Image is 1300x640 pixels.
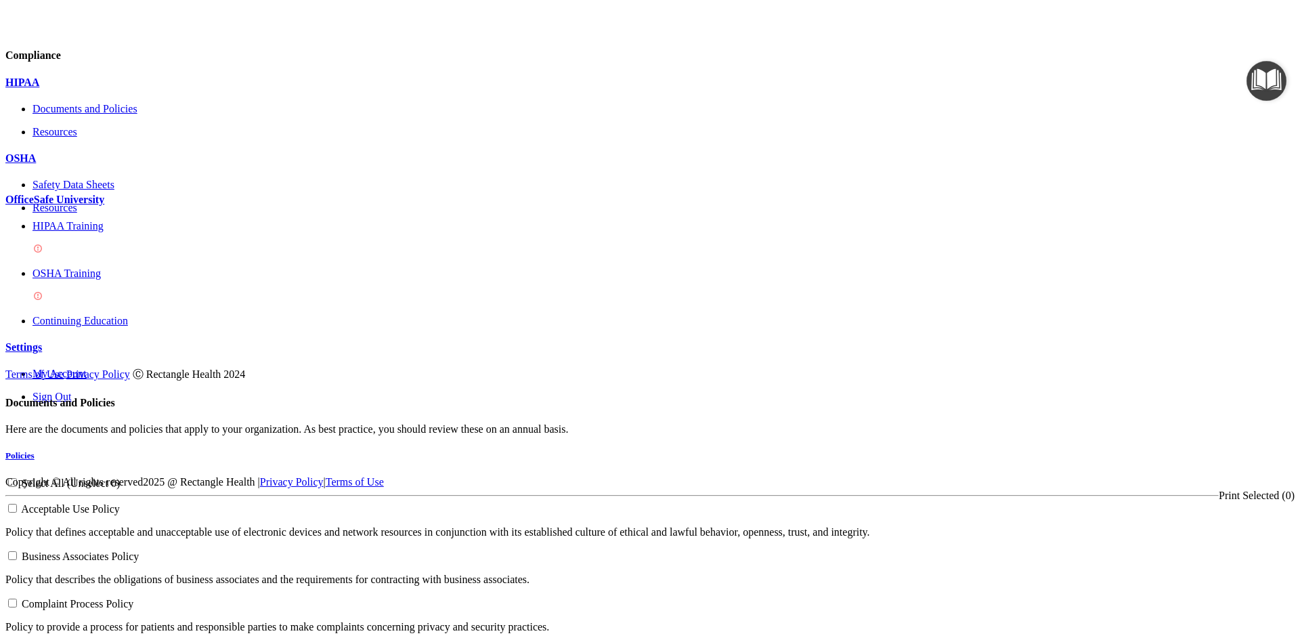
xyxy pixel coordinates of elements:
button: Open Resource Center [1247,61,1286,101]
a: Safety Data Sheets [32,179,1295,191]
a: Terms of Use [5,368,64,380]
a: Sign Out [32,391,1295,403]
p: HIPAA Training [32,220,1295,232]
span: Complaint Process Policy [22,598,133,610]
span: Acceptable Use Policy [21,503,120,515]
p: Policy to provide a process for patients and responsible parties to make complaints concerning pr... [5,621,1295,633]
div: Copyright © All rights reserved 2025 @ Rectangle Health | | [5,476,1295,488]
a: OfficeSafe University [5,194,1295,206]
span: Business Associates Policy [22,551,139,562]
a: Documents and Policies [32,103,1295,115]
p: OSHA Training [32,268,1295,280]
h4: Compliance [5,49,1295,62]
a: HIPAA [5,77,1295,89]
a: Settings [5,341,1295,354]
img: PMB logo [5,5,190,33]
a: Privacy Policy [66,368,130,380]
span: Here are the documents and policies that apply to your organization. As best practice, you should... [5,423,568,435]
h4: Documents and Policies [5,397,1295,409]
a: Resources [32,126,1295,138]
a: Resources [32,202,1295,214]
img: danger-circle.6113f641.png [32,291,43,301]
a: Policies [5,450,1295,461]
p: Policy that describes the obligations of business associates and the requirements for contracting... [5,574,1295,586]
a: Terms of Use [326,476,384,488]
a: HIPAA Training [32,220,1295,257]
a: OSHA Training [32,268,1295,304]
img: danger-circle.6113f641.png [32,243,43,254]
span: Ⓒ Rectangle Health 2024 [133,368,246,380]
a: Privacy Policy [260,476,324,488]
a: OSHA [5,152,1295,165]
a: Continuing Education [32,315,1295,327]
iframe: Drift Widget Chat Controller [1066,544,1284,598]
a: Print Selected (0) [1219,490,1295,501]
p: Policy that defines acceptable and unacceptable use of electronic devices and network resources i... [5,526,1295,538]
